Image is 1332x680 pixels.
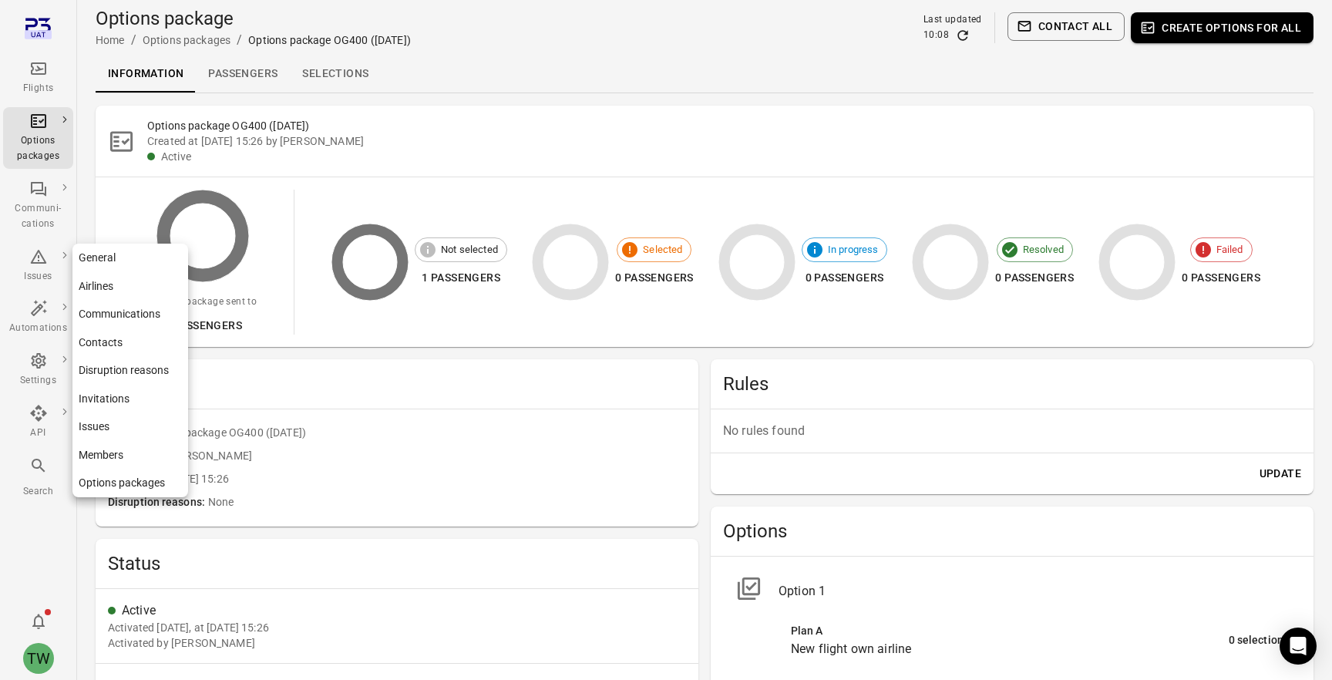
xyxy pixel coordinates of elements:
span: Options package OG400 ([DATE]) [144,425,686,442]
div: 1 passengers [149,316,257,335]
div: 1 passengers [415,268,507,288]
button: Tony Wang [17,637,60,680]
li: / [131,31,136,49]
div: Flights [9,81,67,96]
div: Activated [DATE], at [DATE] 15:26 [108,620,269,635]
span: Failed [1208,242,1252,258]
h2: Options [723,519,1301,544]
div: Plan A [791,623,1229,640]
div: Options package OG400 ([DATE]) [248,32,411,48]
a: Members [72,441,188,470]
div: Local navigation [96,56,1313,93]
div: 0 passengers [995,268,1074,288]
a: General [72,244,188,272]
div: Issues [9,269,67,284]
div: Option 1 [779,582,1289,601]
a: Selections [290,56,381,93]
span: [PERSON_NAME] [168,448,686,465]
div: New flight own airline [791,640,1229,658]
div: Options package sent to [149,295,257,310]
h2: Status [108,551,686,576]
nav: Breadcrumbs [96,31,411,49]
a: Information [96,56,196,93]
div: Search [9,484,67,500]
div: Activated by [PERSON_NAME] [108,635,255,651]
a: Options packages [72,469,188,497]
div: Created at [DATE] 15:26 by [PERSON_NAME] [147,133,1301,149]
span: Resolved [1014,242,1072,258]
div: 0 passengers [802,268,888,288]
a: Airlines [72,272,188,301]
button: Notifications [23,606,54,637]
div: Active [161,149,1301,164]
div: TW [23,643,54,674]
a: Communications [72,300,188,328]
div: Last updated [923,12,982,28]
div: Settings [9,373,67,389]
div: API [9,426,67,441]
nav: Local navigation [72,244,188,497]
button: Refresh data [955,28,970,43]
a: Invitations [72,385,188,413]
a: Options packages [143,34,230,46]
div: 0 selections [1229,632,1289,649]
div: 0 passengers [615,268,694,288]
div: 0 passengers [1182,268,1260,288]
div: Communi-cations [9,201,67,232]
a: Home [96,34,125,46]
a: Issues [72,412,188,441]
a: Passengers [196,56,290,93]
a: Contacts [72,328,188,357]
div: Options packages [9,133,67,164]
h2: Rules [723,372,1301,396]
span: [DATE] 15:26 [166,471,686,488]
h1: Options package [96,6,411,31]
h2: Details [108,372,686,396]
span: Not selected [432,242,506,258]
li: / [237,31,242,49]
button: Contact all [1007,12,1125,41]
h2: Options package OG400 ([DATE]) [147,118,1301,133]
button: Update [1253,460,1307,488]
div: 10:08 [923,28,949,43]
div: Open Intercom Messenger [1280,628,1317,665]
button: Create options for all [1131,12,1313,43]
div: Active [122,601,686,620]
span: None [208,494,686,511]
span: Disruption reasons [108,494,208,511]
a: Disruption reasons [72,356,188,385]
span: Selected [634,242,691,258]
span: In progress [819,242,887,258]
div: Automations [9,321,67,336]
p: No rules found [723,422,1301,440]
